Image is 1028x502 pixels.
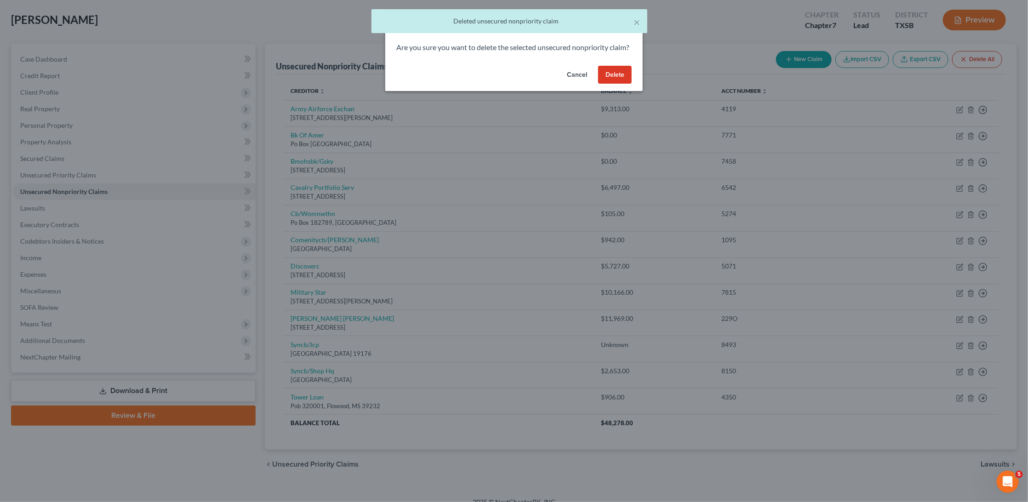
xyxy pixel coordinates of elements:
[560,66,594,84] button: Cancel
[997,471,1019,493] iframe: Intercom live chat
[396,42,632,53] p: Are you sure you want to delete the selected unsecured nonpriority claim?
[1016,471,1023,478] span: 5
[634,17,640,28] button: ×
[598,66,632,84] button: Delete
[379,17,640,26] div: Deleted unsecured nonpriority claim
